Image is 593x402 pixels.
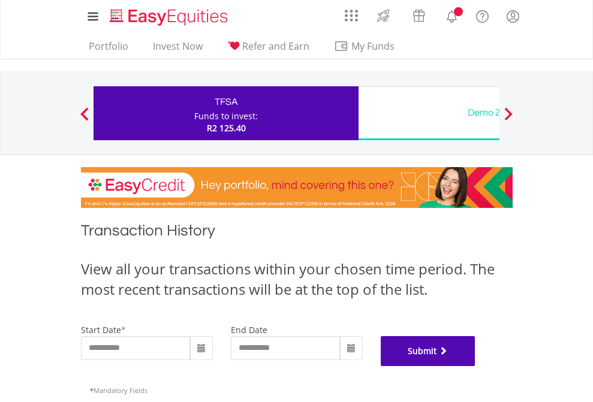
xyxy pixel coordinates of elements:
[207,122,246,134] span: R2 125.40
[334,38,413,54] span: My Funds
[105,3,233,27] a: Home page
[496,113,520,125] button: Next
[73,113,97,125] button: Previous
[437,3,467,27] a: Notifications
[381,336,475,366] button: Submit
[409,6,429,25] img: vouchers-v2.svg
[337,3,366,22] a: AppsGrid
[101,93,351,110] div: TFSA
[81,220,513,247] h1: Transaction History
[498,3,528,29] a: My Profile
[81,167,513,208] img: EasyCredit Promotion Banner
[84,40,133,59] a: Portfolio
[107,7,233,27] img: EasyEquities_Logo.png
[467,3,498,27] a: FAQ's and Support
[401,3,437,25] a: Vouchers
[81,259,513,300] div: View all your transactions within your chosen time period. The most recent transactions will be a...
[345,9,358,22] img: grid-menu-icon.svg
[374,6,393,25] img: thrive-v2.svg
[148,40,207,59] a: Invest Now
[222,40,314,59] a: Refer and Earn
[231,324,267,335] label: end date
[90,386,148,395] span: Mandatory Fields
[81,324,121,335] label: start date
[242,40,309,53] span: Refer and Earn
[194,110,258,122] div: Funds to invest:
